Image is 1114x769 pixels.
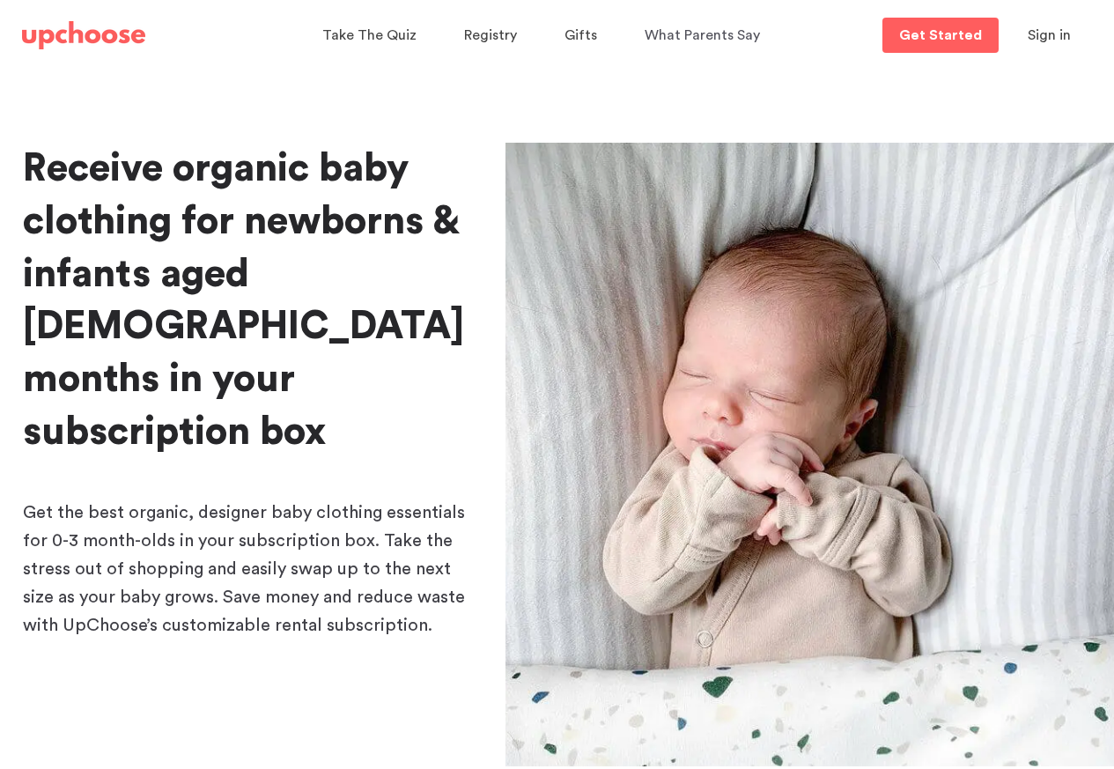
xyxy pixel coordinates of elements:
[882,18,999,53] a: Get Started
[564,18,602,53] a: Gifts
[1028,28,1071,42] span: Sign in
[22,21,145,49] img: UpChoose
[322,18,422,53] a: Take The Quiz
[23,143,477,459] h1: Receive organic baby clothing for newborns & infants aged [DEMOGRAPHIC_DATA] months in your subsc...
[22,18,145,54] a: UpChoose
[564,28,597,42] span: Gifts
[322,28,417,42] span: Take The Quiz
[645,28,760,42] span: What Parents Say
[464,18,522,53] a: Registry
[645,18,765,53] a: What Parents Say
[899,28,982,42] p: Get Started
[23,504,465,634] span: Get the best organic, designer baby clothing essentials for 0-3 month-olds in your subscription b...
[1006,18,1093,53] button: Sign in
[464,28,517,42] span: Registry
